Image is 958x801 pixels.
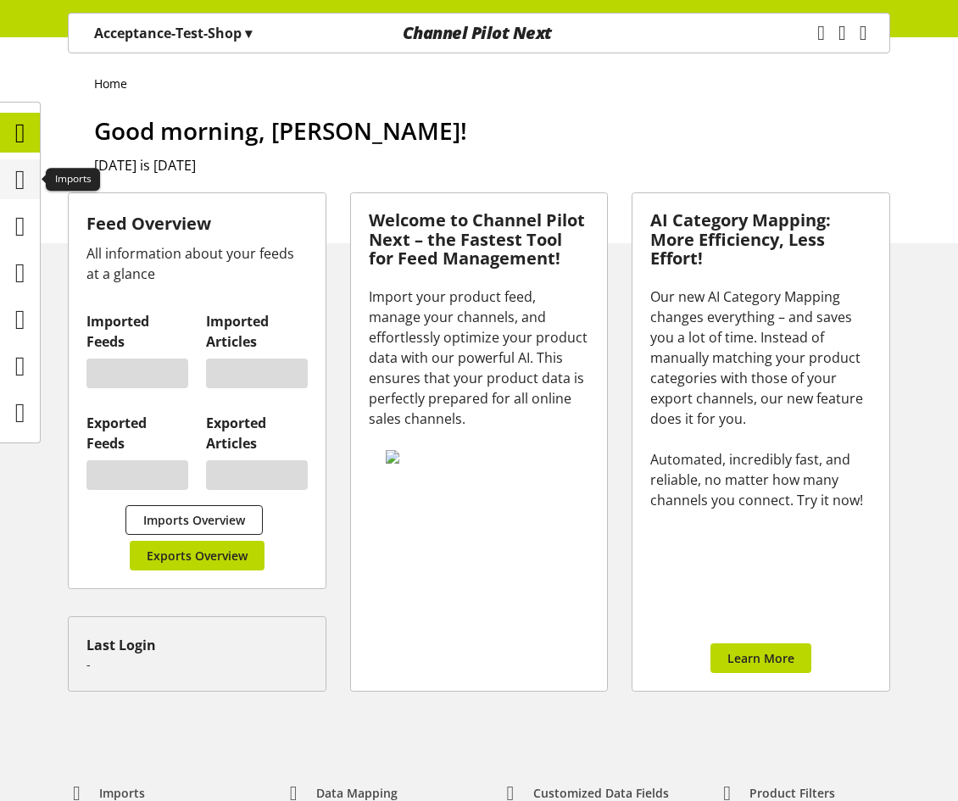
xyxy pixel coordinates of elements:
h2: Imported Articles [206,311,308,352]
h2: Exported Articles [206,413,308,453]
span: ▾ [245,24,252,42]
p: - [86,655,308,673]
div: All information about your feeds at a glance [86,243,308,284]
div: Imports [46,168,100,192]
nav: main navigation [68,13,890,53]
h2: Imported Feeds [86,311,188,352]
h3: AI Category Mapping: More Efficiency, Less Effort! [650,211,872,269]
span: Good morning, [PERSON_NAME]! [94,114,467,147]
a: Learn More [710,643,811,673]
h3: Feed Overview [86,211,308,236]
h2: [DATE] is [DATE] [94,155,890,175]
h3: Welcome to Channel Pilot Next – the Fastest Tool for Feed Management! [369,211,590,269]
a: Imports Overview [125,505,263,535]
h2: Exported Feeds [86,413,188,453]
a: Exports Overview [130,541,265,570]
span: Imports Overview [143,511,245,529]
p: Acceptance-Test-Shop [94,23,252,43]
div: Last Login [86,635,308,655]
img: 78e1b9dcff1e8392d83655fcfc870417.svg [386,450,569,464]
span: Exports Overview [147,547,248,565]
div: Import your product feed, manage your channels, and effortlessly optimize your product data with ... [369,286,590,429]
span: Learn More [727,649,794,667]
div: Our new AI Category Mapping changes everything – and saves you a lot of time. Instead of manually... [650,286,872,510]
